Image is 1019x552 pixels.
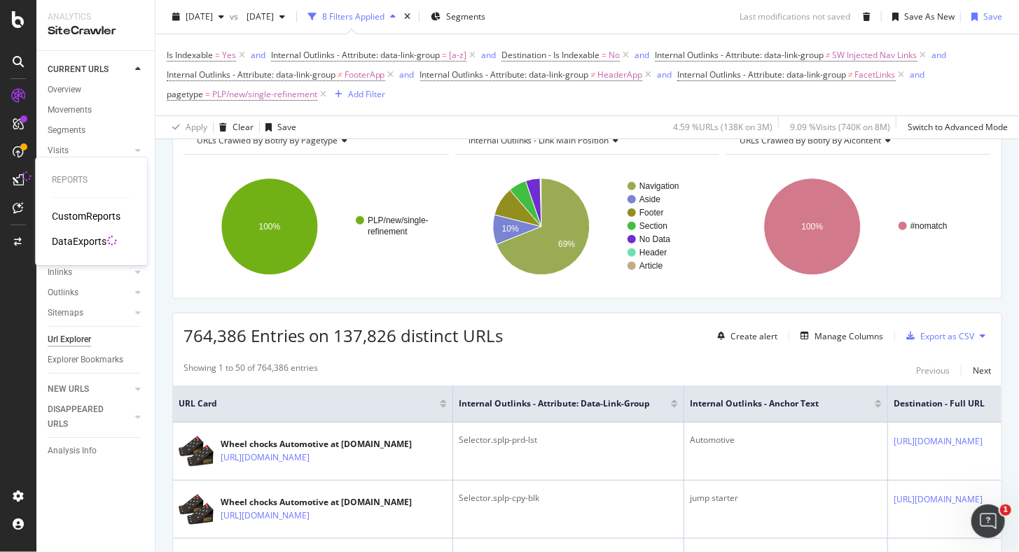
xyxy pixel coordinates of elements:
[655,49,824,61] span: Internal Outlinks - Attribute: data-link-group
[179,434,214,469] img: main image
[802,222,824,232] text: 100%
[400,69,415,80] div: and
[48,332,91,347] div: Url Explorer
[639,194,660,204] text: Aside
[639,221,667,231] text: Section
[973,365,991,376] div: Next
[894,434,983,448] a: [URL][DOMAIN_NAME]
[983,10,1002,22] div: Save
[52,209,120,223] div: CustomReports
[167,88,203,100] span: pagetype
[214,116,254,139] button: Clear
[48,62,109,77] div: CURRENT URLS
[916,362,950,378] button: Previous
[677,69,846,80] span: Internal Outlinks - Attribute: data-link-group
[48,332,145,347] a: Url Explorer
[639,261,663,271] text: Article
[48,83,145,97] a: Overview
[730,330,777,342] div: Create alert
[400,68,415,81] button: and
[167,49,213,61] span: Is Indexable
[322,10,384,22] div: 8 Filters Applied
[639,181,679,191] text: Navigation
[260,116,296,139] button: Save
[48,306,131,320] a: Sitemaps
[920,330,974,342] div: Export as CSV
[904,10,955,22] div: Save As New
[48,143,131,158] a: Visits
[908,121,1008,133] div: Switch to Advanced Mode
[501,224,518,234] text: 10%
[179,492,214,527] img: main image
[737,129,978,152] h4: URLs Crawled By Botify By aicontent
[48,382,131,397] a: NEW URLS
[966,6,1002,28] button: Save
[916,365,950,376] div: Previous
[186,121,207,133] div: Apply
[241,10,274,22] span: 2025 Jul. 5th
[932,48,947,62] button: and
[48,123,145,138] a: Segments
[449,45,466,65] span: [a-z]
[48,444,145,458] a: Analysis Info
[233,121,254,133] div: Clear
[591,69,596,80] span: ≠
[833,45,917,65] span: SW Injected Nav Links
[52,234,106,248] a: DataExports
[183,362,318,378] div: Showing 1 to 50 of 764,386 entries
[212,85,317,104] span: PLP/new/single-refinement
[910,69,925,80] div: and
[48,103,145,118] a: Movements
[740,10,850,22] div: Last modifications not saved
[348,88,385,100] div: Add Filter
[814,330,883,342] div: Manage Columns
[558,239,575,249] text: 69%
[167,116,207,139] button: Apply
[277,121,296,133] div: Save
[597,65,642,85] span: HeaderApp
[901,325,974,347] button: Export as CSV
[446,10,485,22] span: Segments
[48,402,131,432] a: DISAPPEARED URLS
[639,208,664,218] text: Footer
[186,10,213,22] span: 2025 Aug. 9th
[401,10,413,24] div: times
[466,129,707,152] h4: Internal Outlinks - Link Main Position
[690,492,882,504] div: jump starter
[459,492,678,504] div: Selector.splp-cpy-blk
[221,438,412,451] div: Wheel chocks Automotive at [DOMAIN_NAME]
[48,23,144,39] div: SiteCrawler
[48,103,92,118] div: Movements
[657,68,672,81] button: and
[183,324,503,347] span: 764,386 Entries on 137,826 distinct URLs
[740,134,881,146] span: URLs Crawled By Botify By aicontent
[826,49,831,61] span: ≠
[459,434,678,446] div: Selector.splp-prd-lst
[609,45,620,65] span: No
[48,123,85,138] div: Segments
[48,402,118,432] div: DISAPPEARED URLS
[910,221,948,231] text: #nomatch
[167,6,230,28] button: [DATE]
[48,62,131,77] a: CURRENT URLS
[52,174,130,186] div: Reports
[48,11,144,23] div: Analytics
[205,88,210,100] span: =
[179,397,436,410] span: URL Card
[726,166,987,288] svg: A chart.
[455,166,716,288] svg: A chart.
[1000,504,1011,516] span: 1
[48,285,78,300] div: Outlinks
[48,265,131,280] a: Inlinks
[425,6,491,28] button: Segments
[894,493,983,507] a: [URL][DOMAIN_NAME]
[167,69,335,80] span: Internal Outlinks - Attribute: data-link-group
[973,362,991,378] button: Next
[971,504,1005,538] iframe: Intercom live chat
[657,69,672,80] div: and
[635,49,649,61] div: and
[368,215,429,225] text: PLP/new/single-
[345,65,385,85] span: FooterApp
[639,248,667,257] text: Header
